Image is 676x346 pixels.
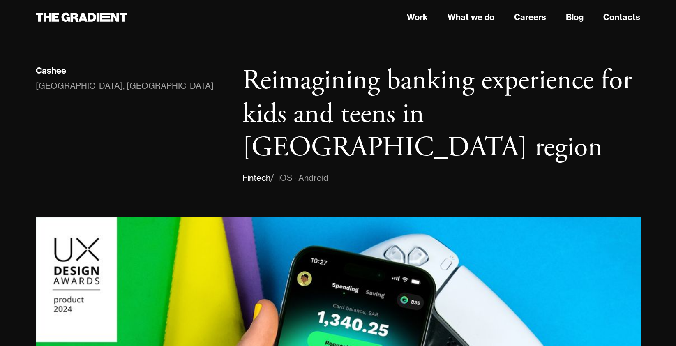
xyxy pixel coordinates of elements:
[36,65,66,76] div: Cashee
[448,11,494,23] a: What we do
[242,64,640,165] h1: Reimagining banking experience for kids and teens in [GEOGRAPHIC_DATA] region
[270,171,328,185] div: / iOS · Android
[36,79,214,92] div: [GEOGRAPHIC_DATA], [GEOGRAPHIC_DATA]
[407,11,428,23] a: Work
[242,171,270,185] div: Fintech
[566,11,584,23] a: Blog
[514,11,546,23] a: Careers
[603,11,640,23] a: Contacts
